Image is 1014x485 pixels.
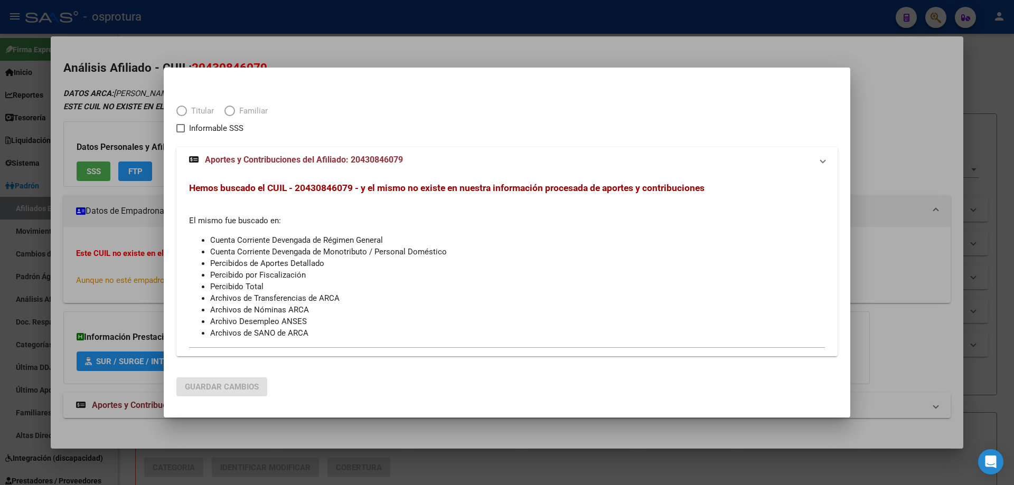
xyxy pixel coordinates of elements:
button: Guardar Cambios [176,377,267,396]
li: Archivos de Nóminas ARCA [210,304,825,316]
span: Familiar [235,105,268,117]
span: Hemos buscado el CUIL - 20430846079 - y el mismo no existe en nuestra información procesada de ap... [189,183,705,193]
div: Open Intercom Messenger [978,449,1003,474]
li: Percibido Total [210,281,825,292]
span: Guardar Cambios [185,382,259,392]
li: Archivo Desempleo ANSES [210,316,825,327]
mat-radio-group: Elija una opción [176,108,278,118]
li: Cuenta Corriente Devengada de Monotributo / Personal Doméstico [210,246,825,258]
li: Cuenta Corriente Devengada de Régimen General [210,234,825,246]
span: Titular [187,105,214,117]
div: Aportes y Contribuciones del Afiliado: 20430846079 [176,173,838,356]
div: El mismo fue buscado en: [189,182,825,339]
li: Archivos de Transferencias de ARCA [210,292,825,304]
span: Informable SSS [189,122,243,135]
mat-expansion-panel-header: Aportes y Contribuciones del Afiliado: 20430846079 [176,147,838,173]
span: Aportes y Contribuciones del Afiliado: 20430846079 [205,155,403,165]
li: Archivos de SANO de ARCA [210,327,825,339]
li: Percibido por Fiscalización [210,269,825,281]
li: Percibidos de Aportes Detallado [210,258,825,269]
